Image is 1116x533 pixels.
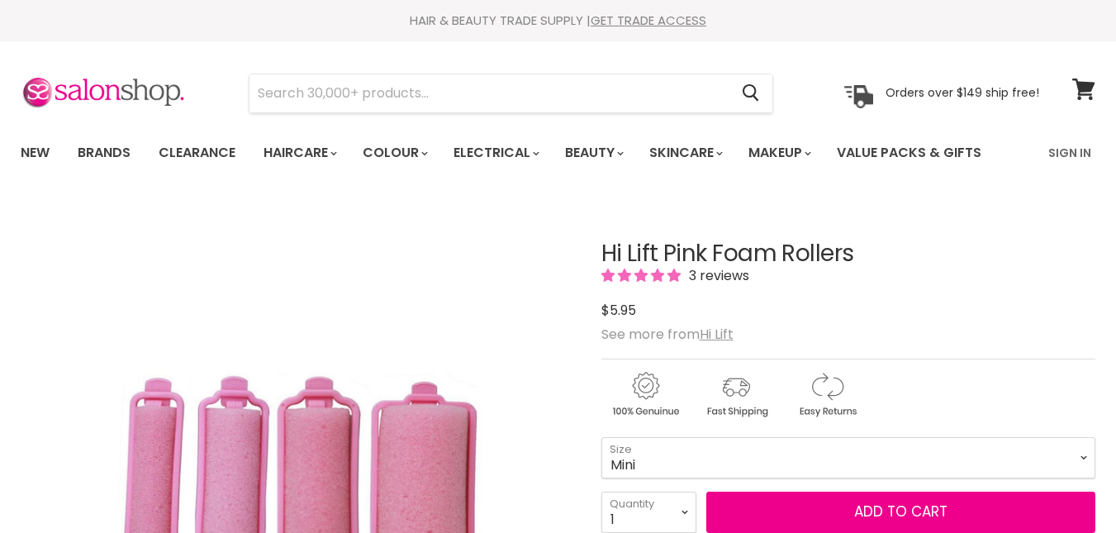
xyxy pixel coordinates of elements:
span: Add to cart [854,502,947,521]
form: Product [249,74,773,113]
a: Electrical [441,136,549,170]
a: Clearance [146,136,248,170]
a: Beauty [553,136,634,170]
span: 5.00 stars [601,266,684,285]
a: Skincare [637,136,733,170]
a: Brands [65,136,143,170]
a: GET TRADE ACCESS [591,12,706,29]
span: $5.95 [601,301,636,320]
a: Value Packs & Gifts [824,136,994,170]
img: returns.gif [783,369,871,420]
a: Hi Lift [700,325,734,344]
p: Orders over $149 ship free! [886,85,1039,100]
a: Makeup [736,136,821,170]
h1: Hi Lift Pink Foam Rollers [601,241,1095,267]
a: Haircare [251,136,347,170]
button: Add to cart [706,492,1095,533]
img: genuine.gif [601,369,689,420]
select: Quantity [601,492,696,533]
button: Search [729,74,772,112]
input: Search [249,74,729,112]
a: Sign In [1038,136,1101,170]
span: See more from [601,325,734,344]
span: 3 reviews [684,266,749,285]
img: shipping.gif [692,369,780,420]
a: New [8,136,62,170]
a: Colour [350,136,438,170]
ul: Main menu [8,129,1016,177]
